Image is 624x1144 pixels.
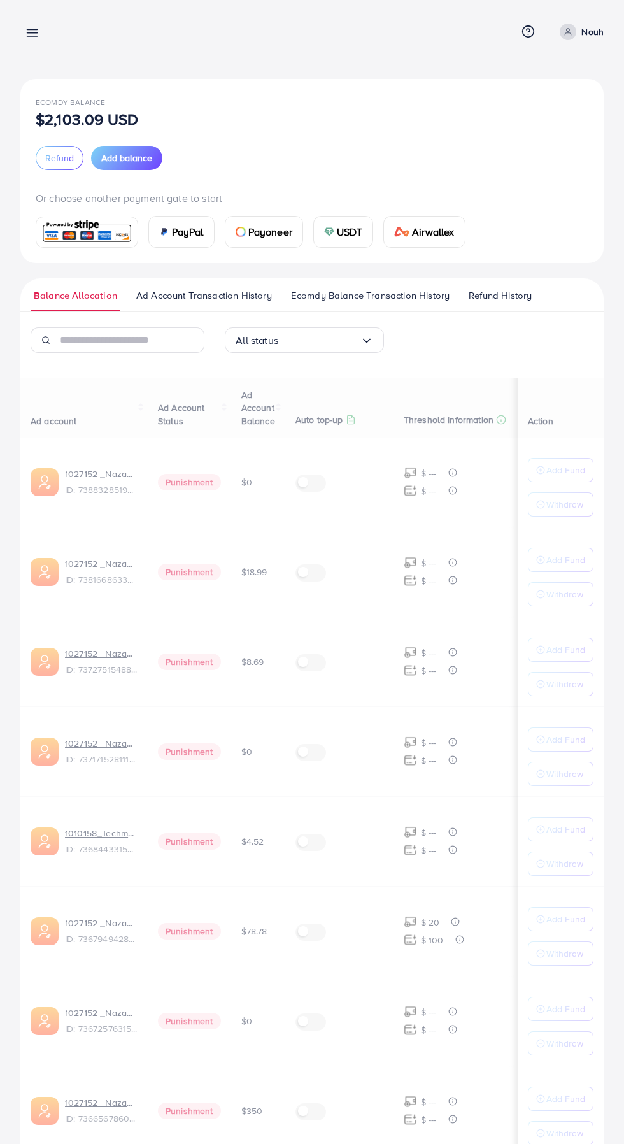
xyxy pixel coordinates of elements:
span: Ecomdy Balance [36,97,105,108]
p: Nouh [581,24,604,39]
a: cardAirwallex [383,216,465,248]
span: USDT [337,224,363,240]
span: Ad Account Transaction History [136,289,272,303]
img: card [236,227,246,237]
span: Ecomdy Balance Transaction History [291,289,450,303]
a: cardPayPal [148,216,215,248]
span: PayPal [172,224,204,240]
span: Airwallex [412,224,454,240]
a: cardUSDT [313,216,374,248]
img: card [159,227,169,237]
img: card [40,218,134,246]
span: Refund [45,152,74,164]
img: card [324,227,334,237]
button: Add balance [91,146,162,170]
a: card [36,217,138,248]
span: Refund History [469,289,532,303]
span: All status [236,331,278,350]
p: Or choose another payment gate to start [36,190,588,206]
span: Payoneer [248,224,292,240]
p: $2,103.09 USD [36,111,138,127]
img: card [394,227,409,237]
span: Add balance [101,152,152,164]
iframe: Chat [570,1087,614,1134]
a: cardPayoneer [225,216,303,248]
button: Refund [36,146,83,170]
span: Balance Allocation [34,289,117,303]
a: Nouh [555,24,604,40]
input: Search for option [278,331,360,350]
div: Search for option [225,327,384,353]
